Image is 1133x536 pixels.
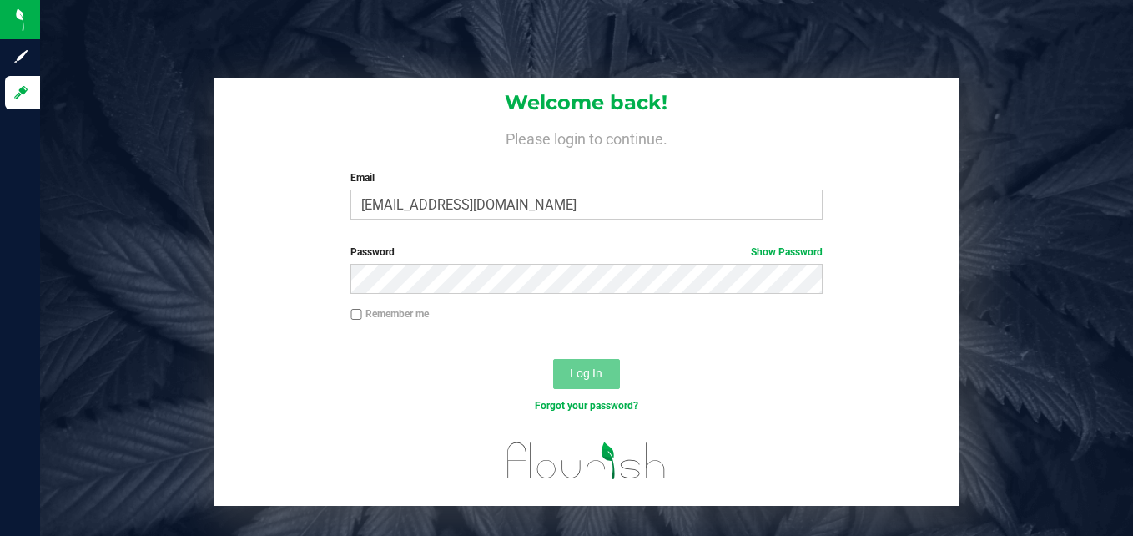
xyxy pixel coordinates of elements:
[214,92,959,114] h1: Welcome back!
[570,367,602,380] span: Log In
[214,127,959,147] h4: Please login to continue.
[493,431,679,491] img: flourish_logo.svg
[350,306,429,321] label: Remember me
[535,400,638,412] a: Forgot your password?
[553,359,620,389] button: Log In
[751,246,823,258] a: Show Password
[350,246,395,258] span: Password
[350,170,823,185] label: Email
[13,48,29,65] inline-svg: Sign up
[350,309,362,321] input: Remember me
[13,84,29,101] inline-svg: Log in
